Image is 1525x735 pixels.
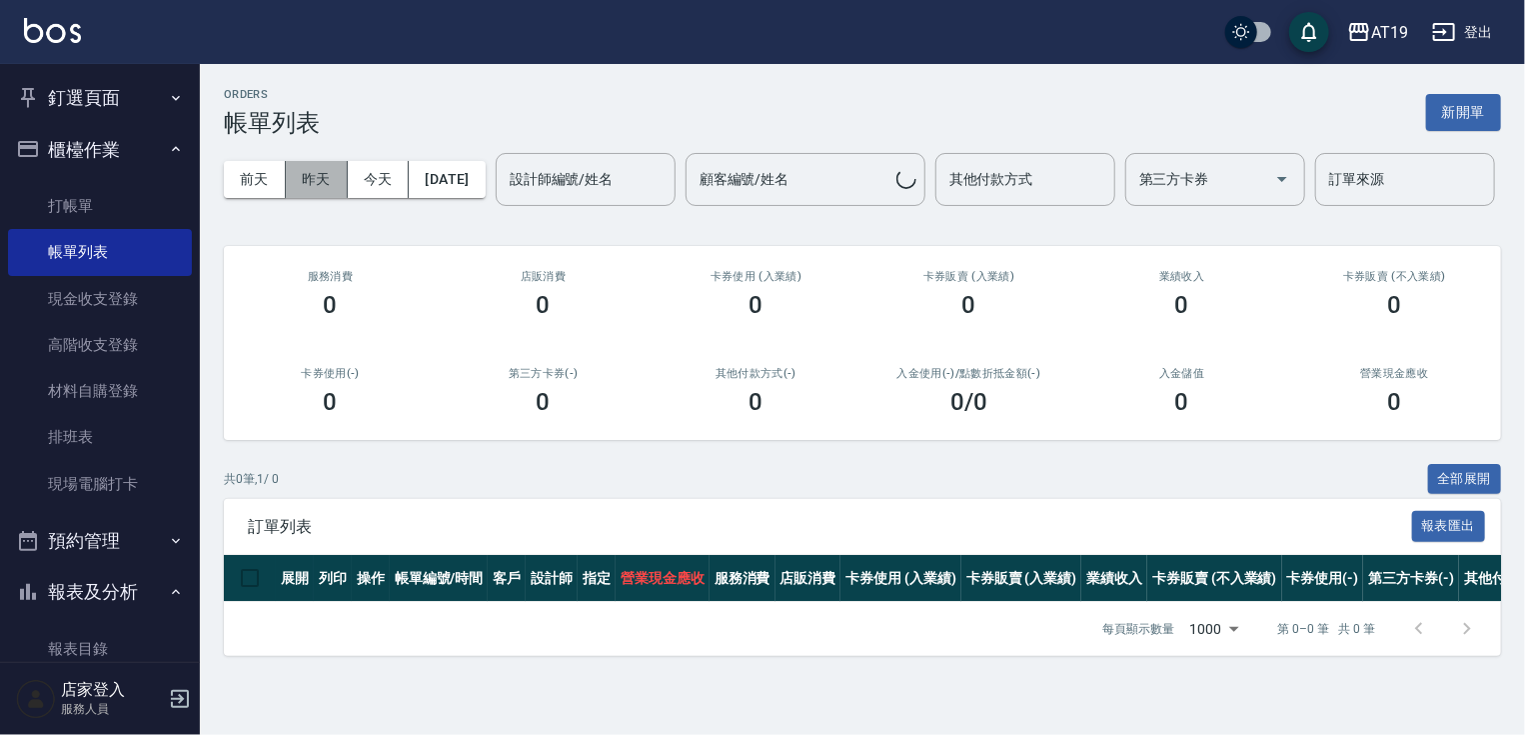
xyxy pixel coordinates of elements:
button: save [1289,12,1329,52]
th: 指定 [578,555,616,602]
button: 全部展開 [1428,464,1502,495]
h3: 服務消費 [248,270,413,283]
div: AT19 [1371,20,1408,45]
th: 列印 [314,555,352,602]
th: 客戶 [488,555,526,602]
button: 櫃檯作業 [8,124,192,176]
a: 材料自購登錄 [8,368,192,414]
p: 每頁顯示數量 [1102,620,1174,638]
button: 預約管理 [8,515,192,567]
a: 打帳單 [8,183,192,229]
th: 卡券使用(-) [1282,555,1364,602]
th: 服務消費 [710,555,775,602]
h2: 店販消費 [461,270,626,283]
h3: 帳單列表 [224,109,320,137]
h2: 卡券販賣 (入業績) [886,270,1051,283]
h3: 0 [1388,388,1402,416]
th: 業績收入 [1081,555,1147,602]
th: 操作 [352,555,390,602]
h3: 0 [962,291,976,319]
h3: 0 /0 [950,388,987,416]
div: 1000 [1182,602,1246,656]
button: [DATE] [409,161,485,198]
button: 今天 [348,161,410,198]
h2: 卡券販賣 (不入業績) [1312,270,1477,283]
p: 共 0 筆, 1 / 0 [224,470,279,488]
a: 報表匯出 [1412,516,1486,535]
button: 報表及分析 [8,566,192,618]
button: 前天 [224,161,286,198]
h2: 卡券使用(-) [248,367,413,380]
p: 服務人員 [61,700,163,718]
th: 設計師 [526,555,578,602]
a: 現金收支登錄 [8,276,192,322]
h3: 0 [750,388,763,416]
img: Logo [24,18,81,43]
button: 昨天 [286,161,348,198]
th: 帳單編號/時間 [390,555,489,602]
button: 釘選頁面 [8,72,192,124]
h2: ORDERS [224,88,320,101]
h3: 0 [1175,388,1189,416]
h3: 0 [1388,291,1402,319]
button: 新開單 [1426,94,1501,131]
th: 店販消費 [775,555,841,602]
h5: 店家登入 [61,680,163,700]
h2: 入金使用(-) /點數折抵金額(-) [886,367,1051,380]
button: AT19 [1339,12,1416,53]
a: 高階收支登錄 [8,322,192,368]
h2: 營業現金應收 [1312,367,1477,380]
h2: 卡券使用 (入業績) [674,270,838,283]
th: 卡券使用 (入業績) [840,555,961,602]
h3: 0 [324,291,338,319]
th: 第三方卡券(-) [1363,555,1459,602]
h2: 入金儲值 [1099,367,1264,380]
a: 現場電腦打卡 [8,461,192,507]
p: 第 0–0 筆 共 0 筆 [1278,620,1375,638]
img: Person [16,679,56,719]
h2: 業績收入 [1099,270,1264,283]
h3: 0 [750,291,763,319]
a: 新開單 [1426,102,1501,121]
a: 排班表 [8,414,192,460]
a: 報表目錄 [8,626,192,672]
h2: 第三方卡券(-) [461,367,626,380]
h2: 其他付款方式(-) [674,367,838,380]
span: 訂單列表 [248,517,1412,537]
th: 卡券販賣 (入業績) [961,555,1082,602]
button: Open [1266,163,1298,195]
th: 營業現金應收 [616,555,710,602]
h3: 0 [1175,291,1189,319]
th: 展開 [276,555,314,602]
h3: 0 [324,388,338,416]
button: 登出 [1424,14,1501,51]
h3: 0 [537,388,551,416]
button: 報表匯出 [1412,511,1486,542]
a: 帳單列表 [8,229,192,275]
th: 卡券販賣 (不入業績) [1147,555,1281,602]
h3: 0 [537,291,551,319]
